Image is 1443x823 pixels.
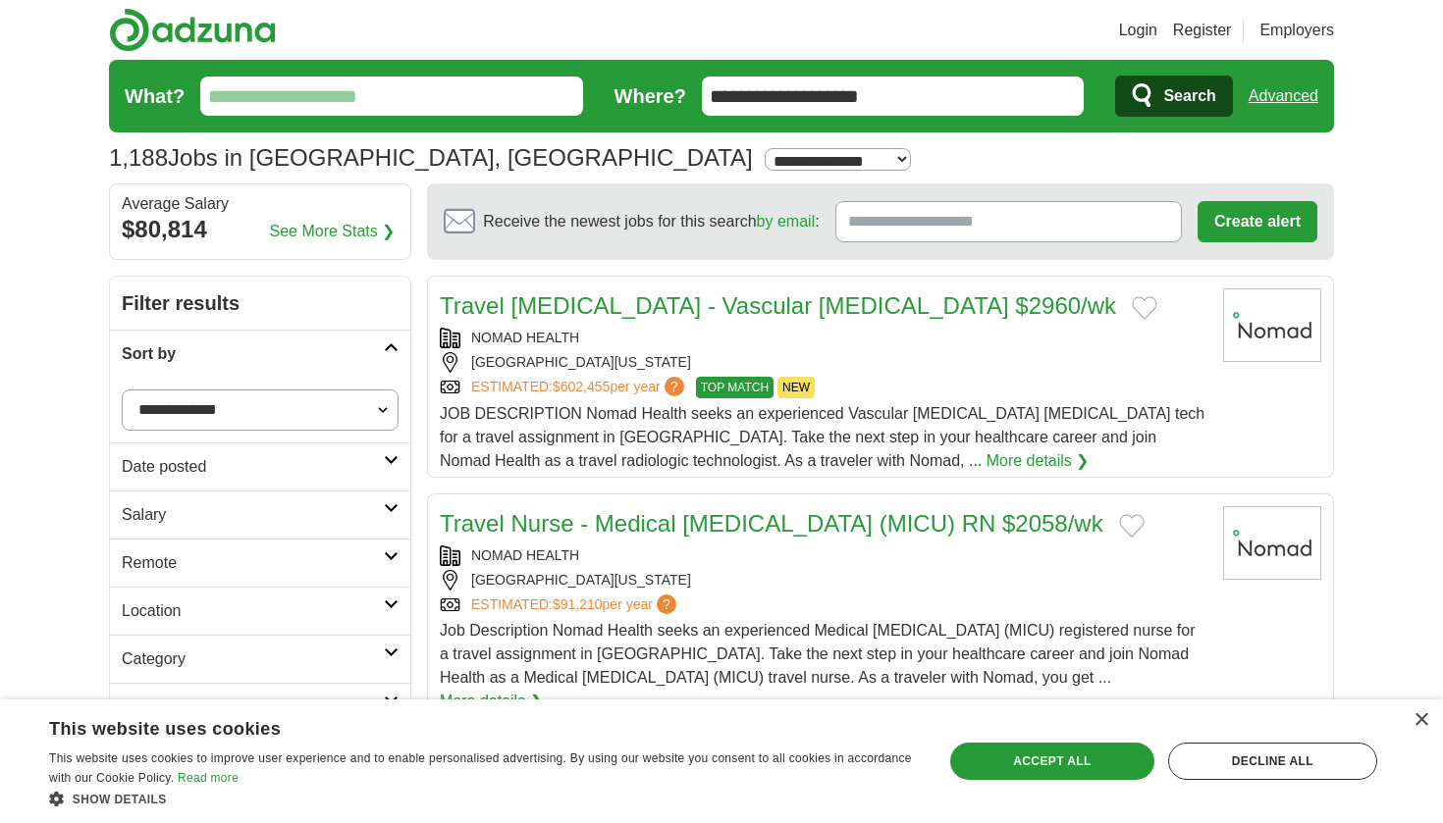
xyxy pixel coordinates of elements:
[122,695,384,719] h2: Company
[270,220,396,243] a: See More Stats ❯
[110,539,410,587] a: Remote
[1119,19,1157,42] a: Login
[1173,19,1232,42] a: Register
[110,442,410,490] a: Date posted
[122,212,399,247] div: $80,814
[110,587,410,635] a: Location
[109,8,276,52] img: Adzuna logo
[49,711,868,741] div: This website uses cookies
[471,547,579,563] a: NOMAD HEALTH
[110,277,410,330] h2: Filter results
[440,510,1103,537] a: Travel Nurse - Medical [MEDICAL_DATA] (MICU) RN $2058/wk
[49,789,917,808] div: Show details
[1115,76,1232,117] button: Search
[122,599,384,623] h2: Location
[73,793,167,806] span: Show details
[777,377,815,398] span: NEW
[440,690,543,713] a: More details ❯
[1414,713,1428,728] div: Close
[440,405,1204,469] span: JOB DESCRIPTION Nomad Health seeks an experienced Vascular [MEDICAL_DATA] [MEDICAL_DATA] tech for...
[471,377,688,398] a: ESTIMATED:$602,455per year?
[110,490,410,539] a: Salary
[110,330,410,378] a: Sort by
[122,455,384,479] h2: Date posted
[1168,743,1377,780] div: Decline all
[122,647,384,671] h2: Category
[1163,77,1215,116] span: Search
[553,379,610,394] span: $602,455
[1119,514,1145,538] button: Add to favorite jobs
[125,81,185,111] label: What?
[1223,288,1321,362] img: Nomad Health logo
[615,81,686,111] label: Where?
[1198,201,1317,242] button: Create alert
[122,196,399,212] div: Average Salary
[987,449,1090,473] a: More details ❯
[471,330,579,345] a: NOMAD HEALTH
[122,551,384,575] h2: Remote
[1223,506,1321,580] img: Nomad Health logo
[178,771,239,785] a: Read more, opens a new window
[122,342,384,366] h2: Sort by
[483,210,819,233] span: Receive the newest jobs for this search :
[553,596,603,612] span: $91,210
[657,594,676,614] span: ?
[440,570,1207,591] div: [GEOGRAPHIC_DATA][US_STATE]
[49,751,912,785] span: This website uses cookies to improve user experience and to enable personalised advertising. By u...
[110,635,410,683] a: Category
[440,352,1207,373] div: [GEOGRAPHIC_DATA][US_STATE]
[440,292,1116,319] a: Travel [MEDICAL_DATA] - Vascular [MEDICAL_DATA] $2960/wk
[471,594,680,615] a: ESTIMATED:$91,210per year?
[109,144,753,171] h1: Jobs in [GEOGRAPHIC_DATA], [GEOGRAPHIC_DATA]
[110,683,410,731] a: Company
[696,377,774,398] span: TOP MATCH
[109,140,168,176] span: 1,188
[440,622,1196,686] span: Job Description Nomad Health seeks an experienced Medical [MEDICAL_DATA] (MICU) registered nurse ...
[122,503,384,527] h2: Salary
[950,743,1154,780] div: Accept all
[757,213,816,230] a: by email
[1249,77,1318,116] a: Advanced
[1259,19,1334,42] a: Employers
[665,377,684,396] span: ?
[1132,296,1157,320] button: Add to favorite jobs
